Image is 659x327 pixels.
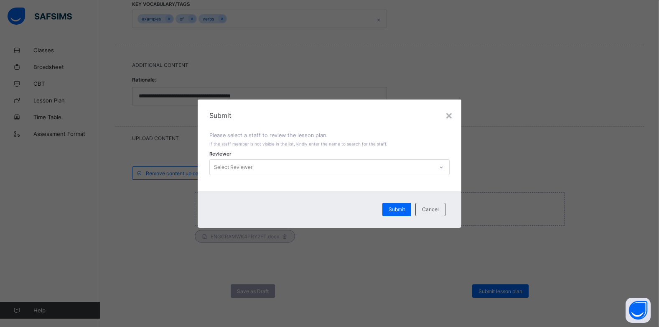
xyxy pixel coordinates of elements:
span: Reviewer [209,151,232,157]
button: Open asap [626,298,651,323]
span: Please select a staff to review the lesson plan. [209,132,328,138]
span: If the staff member is not visible in the list, kindly enter the name to search for the staff. [209,141,387,146]
span: Cancel [422,206,439,212]
div: × [445,108,453,122]
div: Select Reviewer [214,159,252,175]
span: Submit [209,111,450,120]
span: Submit [389,206,405,212]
